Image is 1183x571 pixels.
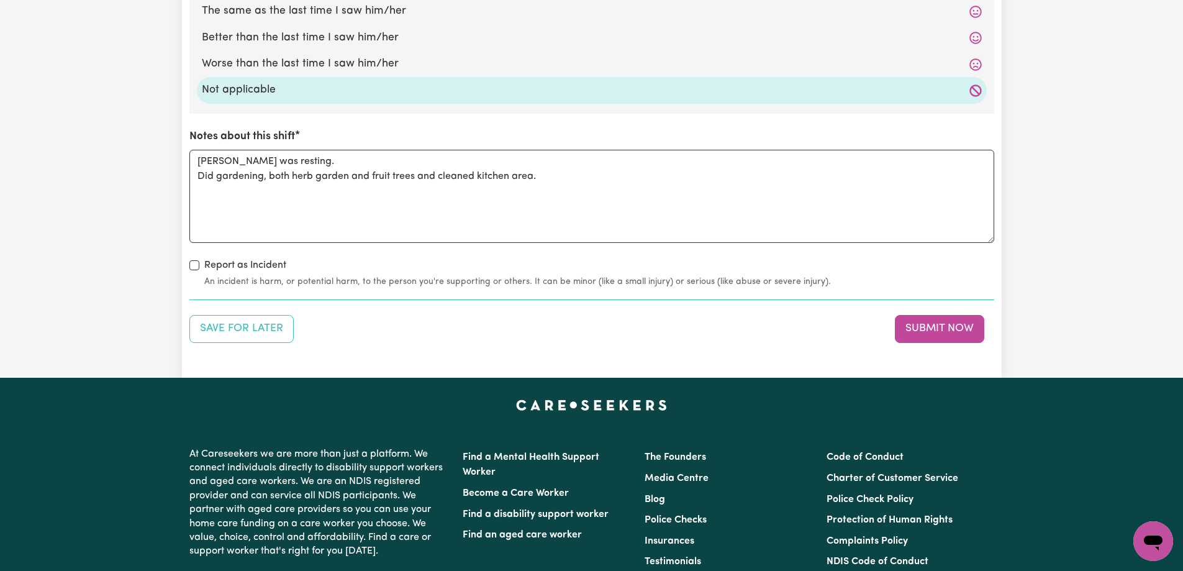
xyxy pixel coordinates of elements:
[645,495,665,505] a: Blog
[189,150,994,243] textarea: [PERSON_NAME] was resting. Did gardening, both herb garden and fruit trees and cleaned kitchen area.
[827,473,958,483] a: Charter of Customer Service
[827,452,904,462] a: Code of Conduct
[189,315,294,342] button: Save your job report
[827,495,913,505] a: Police Check Policy
[645,515,707,525] a: Police Checks
[645,557,701,567] a: Testimonials
[827,557,928,567] a: NDIS Code of Conduct
[202,56,982,72] label: Worse than the last time I saw him/her
[1133,521,1173,561] iframe: Button to launch messaging window
[645,536,694,546] a: Insurances
[202,3,982,19] label: The same as the last time I saw him/her
[189,442,448,564] p: At Careseekers we are more than just a platform. We connect individuals directly to disability su...
[463,452,599,477] a: Find a Mental Health Support Worker
[189,129,295,145] label: Notes about this shift
[204,275,994,288] small: An incident is harm, or potential harm, to the person you're supporting or others. It can be mino...
[463,488,569,498] a: Become a Care Worker
[645,452,706,462] a: The Founders
[202,30,982,46] label: Better than the last time I saw him/her
[204,258,286,273] label: Report as Incident
[895,315,984,342] button: Submit your job report
[645,473,709,483] a: Media Centre
[463,530,582,540] a: Find an aged care worker
[827,536,908,546] a: Complaints Policy
[827,515,953,525] a: Protection of Human Rights
[516,400,667,410] a: Careseekers home page
[463,509,609,519] a: Find a disability support worker
[202,82,982,98] label: Not applicable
